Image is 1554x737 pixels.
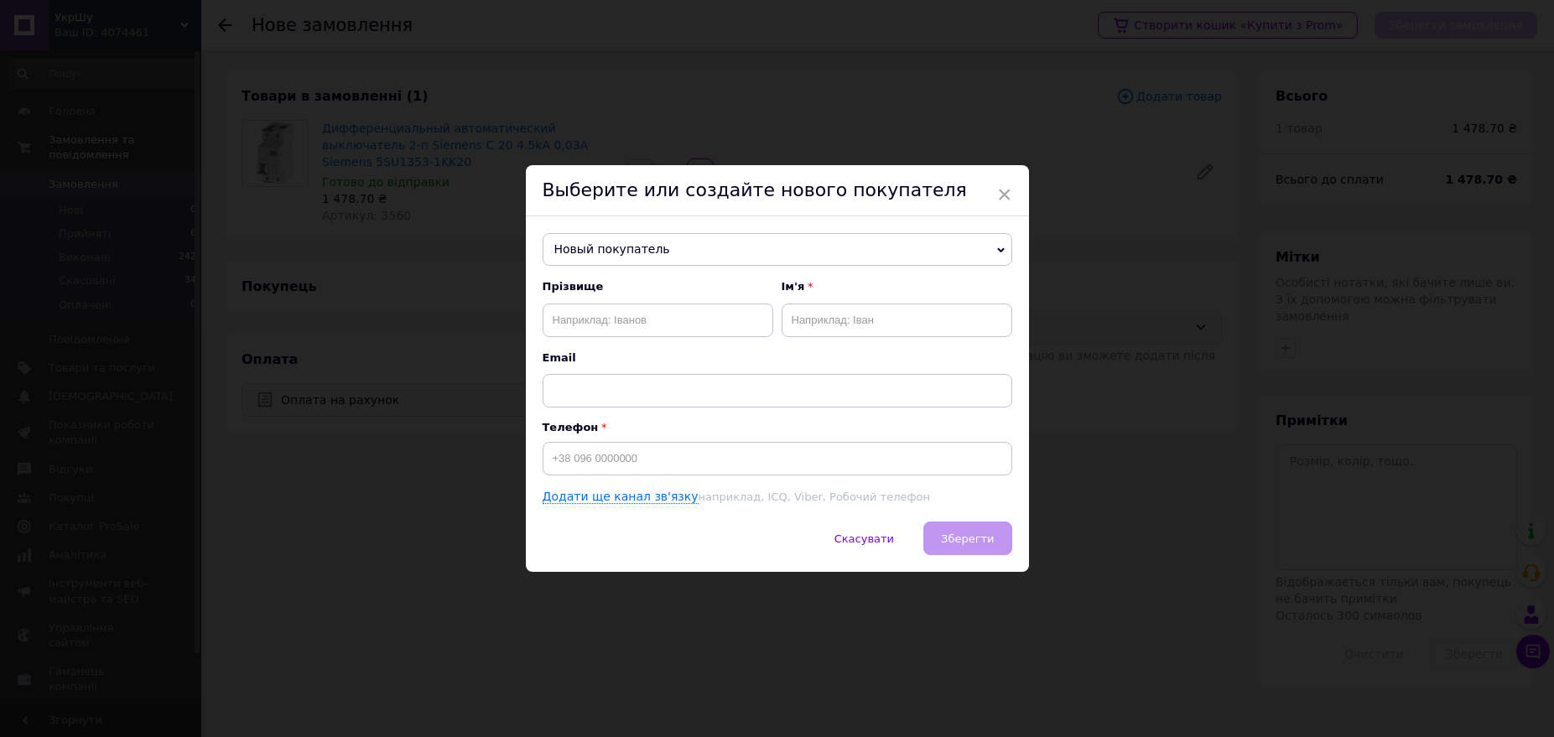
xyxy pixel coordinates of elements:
span: Скасувати [834,532,894,545]
p: Телефон [543,421,1012,433]
span: × [997,180,1012,209]
div: Выберите или создайте нового покупателя [526,165,1029,216]
button: Скасувати [817,522,912,555]
input: +38 096 0000000 [543,442,1012,475]
span: Новый покупатель [543,233,1012,267]
input: Наприклад: Іванов [543,304,773,337]
span: Прізвище [543,279,773,294]
span: наприклад, ICQ, Viber, Робочий телефон [699,490,930,503]
span: Ім'я [782,279,1012,294]
span: Email [543,350,1012,366]
a: Додати ще канал зв'язку [543,490,699,504]
input: Наприклад: Іван [782,304,1012,337]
